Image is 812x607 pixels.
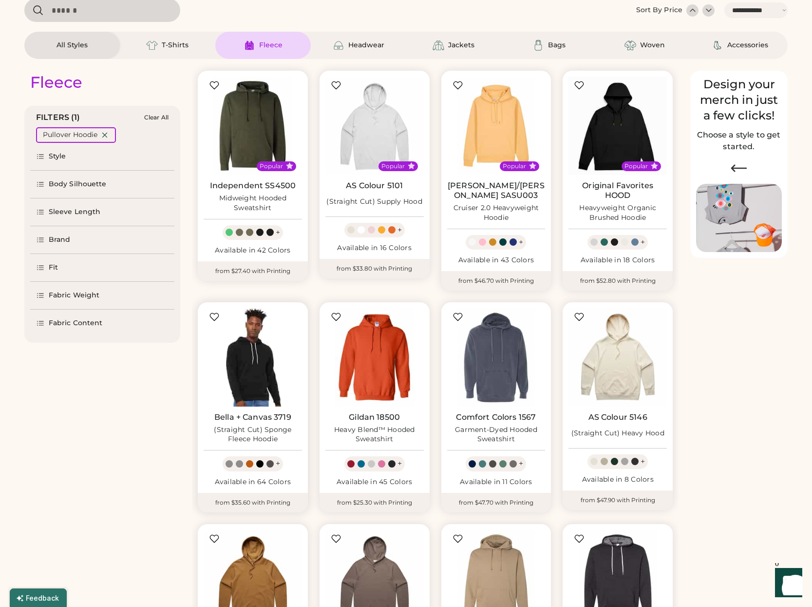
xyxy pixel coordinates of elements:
[447,308,546,407] img: Comfort Colors 1567 Garment-Dyed Hooded Sweatshirt
[568,255,667,265] div: Available in 18 Colors
[49,207,100,217] div: Sleeve Length
[204,77,302,175] img: Independent Trading Co. SS4500 Midweight Hooded Sweatshirt
[588,412,647,422] a: AS Colour 5146
[397,225,402,235] div: +
[325,77,424,175] img: AS Colour 5101 (Straight Cut) Supply Hood
[325,308,424,407] img: Gildan 18500 Heavy Blend™ Hooded Sweatshirt
[447,77,546,175] img: Stanley/Stella SASU003 Cruiser 2.0 Heavyweight Hoodie
[346,181,403,191] a: AS Colour 5101
[326,197,422,207] div: (Straight Cut) Supply Hood
[408,162,415,170] button: Popular Style
[214,412,291,422] a: Bella + Canvas 3719
[49,152,66,161] div: Style
[320,493,430,512] div: from $25.30 with Printing
[146,39,158,51] img: T-Shirts Icon
[636,5,682,15] div: Sort By Price
[381,162,405,170] div: Popular
[568,475,667,485] div: Available in 8 Colors
[532,39,544,51] img: Bags Icon
[259,40,283,50] div: Fleece
[349,412,400,422] a: Gildan 18500
[727,40,768,50] div: Accessories
[433,39,444,51] img: Jackets Icon
[568,181,667,200] a: Original Favorites HOOD
[198,493,308,512] div: from $35.60 with Printing
[640,40,665,50] div: Woven
[568,308,667,407] img: AS Colour 5146 (Straight Cut) Heavy Hood
[30,73,82,92] div: Fleece
[49,179,107,189] div: Body Silhouette
[325,243,424,253] div: Available in 16 Colors
[144,114,169,121] div: Clear All
[162,40,189,50] div: T-Shirts
[43,130,97,140] div: Pullover Hoodie
[651,162,658,170] button: Popular Style
[204,246,302,255] div: Available in 42 Colors
[568,203,667,223] div: Heavyweight Organic Brushed Hoodie
[210,181,296,191] a: Independent SS4500
[286,162,293,170] button: Popular Style
[624,39,636,51] img: Woven Icon
[447,203,546,223] div: Cruiser 2.0 Heavyweight Hoodie
[204,477,302,487] div: Available in 64 Colors
[641,456,645,467] div: +
[568,77,667,175] img: Original Favorites HOOD Heavyweight Organic Brushed Hoodie
[529,162,536,170] button: Popular Style
[624,162,648,170] div: Popular
[571,429,664,438] div: (Straight Cut) Heavy Hood
[348,40,384,50] div: Headwear
[57,40,88,50] div: All Styles
[441,271,551,291] div: from $46.70 with Printing
[548,40,566,50] div: Bags
[448,40,474,50] div: Jackets
[325,425,424,445] div: Heavy Blend™ Hooded Sweatshirt
[397,458,402,469] div: +
[204,308,302,407] img: BELLA + CANVAS 3719 (Straight Cut) Sponge Fleece Hoodie
[766,563,808,605] iframe: Front Chat
[447,425,546,445] div: Garment-Dyed Hooded Sweatshirt
[260,162,283,170] div: Popular
[276,227,280,238] div: +
[204,194,302,213] div: Midweight Hooded Sweatshirt
[244,39,255,51] img: Fleece Icon
[503,162,526,170] div: Popular
[696,77,782,123] div: Design your merch in just a few clicks!
[447,181,546,200] a: [PERSON_NAME]/[PERSON_NAME] SASU003
[49,263,58,273] div: Fit
[49,291,99,300] div: Fabric Weight
[712,39,723,51] img: Accessories Icon
[696,129,782,153] h2: Choose a style to get started.
[198,261,308,281] div: from $27.40 with Printing
[49,318,102,328] div: Fabric Content
[456,412,536,422] a: Comfort Colors 1567
[320,259,430,278] div: from $33.80 with Printing
[325,477,424,487] div: Available in 45 Colors
[447,477,546,487] div: Available in 11 Colors
[696,184,782,253] img: Image of Lisa Congdon Eye Print on T-Shirt and Hat
[333,39,344,51] img: Headwear Icon
[36,112,80,123] div: FILTERS (1)
[276,458,280,469] div: +
[519,458,523,469] div: +
[641,237,645,248] div: +
[447,255,546,265] div: Available in 43 Colors
[563,271,673,291] div: from $52.80 with Printing
[519,237,523,248] div: +
[563,490,673,510] div: from $47.90 with Printing
[441,493,551,512] div: from $47.70 with Printing
[204,425,302,445] div: (Straight Cut) Sponge Fleece Hoodie
[49,235,71,245] div: Brand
